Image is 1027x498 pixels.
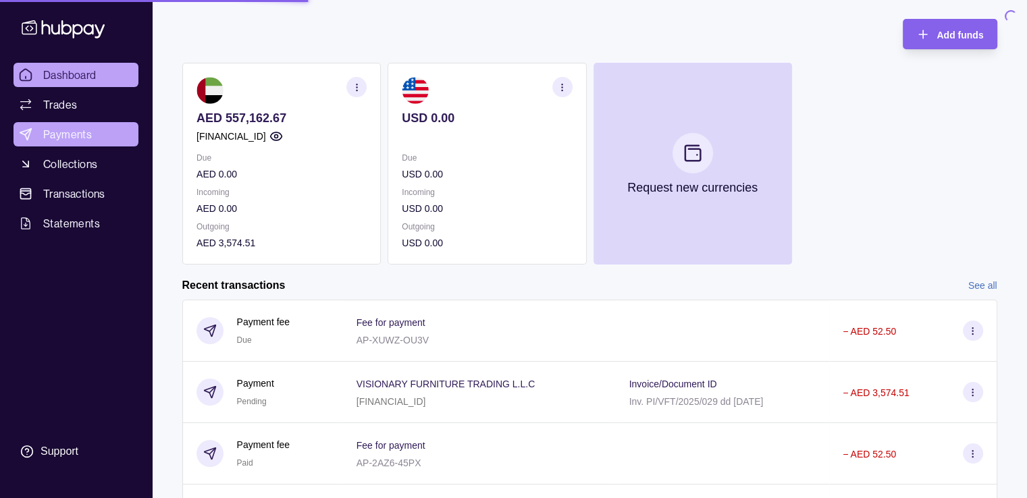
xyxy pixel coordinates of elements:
p: Fee for payment [357,317,425,328]
a: Trades [14,92,138,117]
a: Dashboard [14,63,138,87]
p: Payment fee [237,314,290,329]
span: Pending [237,397,267,406]
span: Trades [43,96,77,113]
p: [FINANCIAL_ID] [196,129,266,144]
p: USD 0.00 [402,201,572,216]
p: Due [402,150,572,165]
p: Invoice/Document ID [629,379,717,389]
h2: Recent transactions [182,278,286,293]
p: Due [196,150,367,165]
span: Due [237,335,252,345]
span: Collections [43,156,97,172]
p: Outgoing [402,219,572,234]
a: Transactions [14,182,138,206]
p: Payment [237,376,274,391]
span: Add funds [937,30,983,40]
p: AP-2AZ6-45PX [357,458,421,468]
a: Payments [14,122,138,146]
p: Incoming [196,185,367,200]
a: Statements [14,211,138,236]
span: Statements [43,215,100,231]
a: See all [968,278,997,293]
p: USD 0.00 [402,111,572,126]
p: Incoming [402,185,572,200]
span: Payments [43,126,92,142]
p: [FINANCIAL_ID] [357,396,426,407]
p: Inv. PI/VFT/2025/029 dd [DATE] [629,396,764,407]
button: Request new currencies [593,63,791,265]
a: Support [14,437,138,466]
p: Outgoing [196,219,367,234]
a: Collections [14,152,138,176]
p: VISIONARY FURNITURE TRADING L.L.C [357,379,535,389]
img: us [402,77,429,104]
p: AED 0.00 [196,201,367,216]
button: Add funds [903,19,997,49]
p: USD 0.00 [402,236,572,250]
p: USD 0.00 [402,167,572,182]
span: Dashboard [43,67,97,83]
span: Transactions [43,186,105,202]
p: Payment fee [237,437,290,452]
div: Support [41,444,78,459]
p: Request new currencies [627,180,758,195]
p: − AED 52.50 [843,449,896,460]
img: ae [196,77,223,104]
p: AED 0.00 [196,167,367,182]
p: AED 3,574.51 [196,236,367,250]
span: Paid [237,458,253,468]
p: − AED 52.50 [843,326,896,337]
p: − AED 3,574.51 [843,387,909,398]
p: AED 557,162.67 [196,111,367,126]
p: Fee for payment [357,440,425,451]
p: AP-XUWZ-OU3V [357,335,429,345]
